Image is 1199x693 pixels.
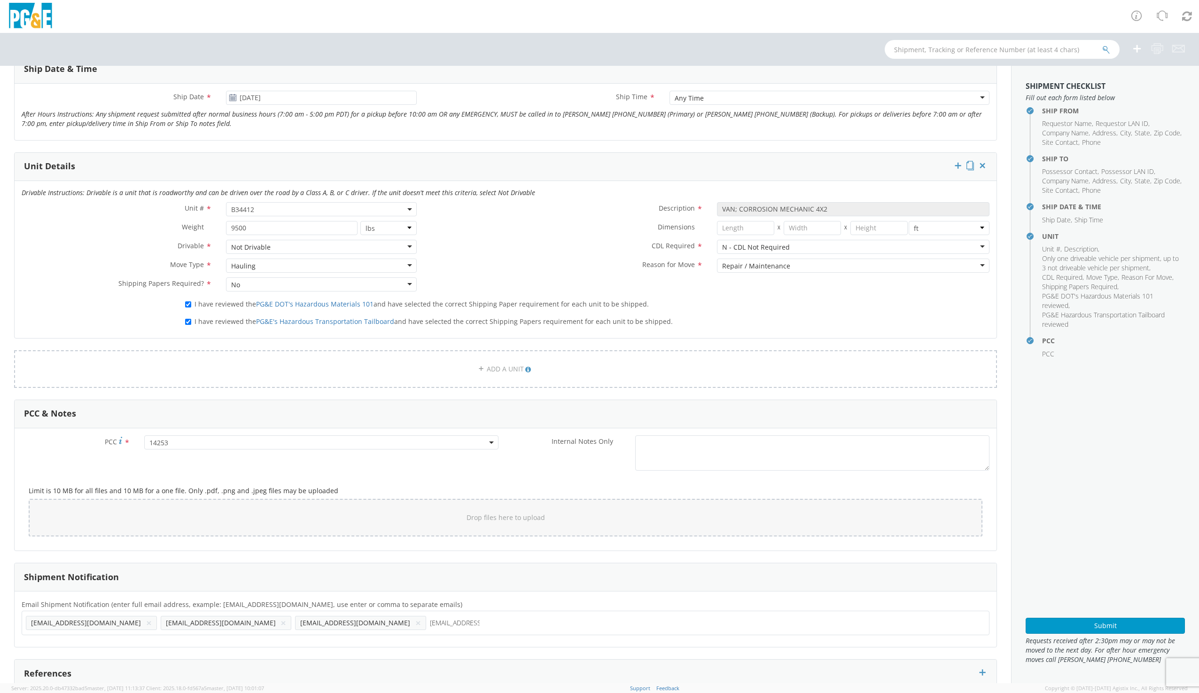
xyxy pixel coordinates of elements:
span: Phone [1082,138,1101,147]
span: Unit # [1042,244,1060,253]
span: Move Type [1086,273,1118,282]
span: Client: 2025.18.0-fd567a5 [146,685,264,692]
li: , [1042,273,1084,282]
a: PG&E DOT's Hazardous Materials 101 [256,299,374,308]
input: Width [784,221,841,235]
span: Move Type [170,260,204,269]
span: Description [659,204,695,213]
li: , [1042,186,1080,195]
div: Hauling [231,261,256,271]
li: , [1135,176,1152,186]
li: , [1135,128,1152,138]
span: PCC [105,437,117,446]
span: CDL Required [652,241,695,250]
span: Requestor LAN ID [1096,119,1148,128]
li: , [1042,244,1062,254]
li: , [1096,119,1150,128]
span: X [841,221,850,235]
span: Shipping Papers Required [1042,282,1117,291]
input: I have reviewed thePG&E DOT's Hazardous Materials 101and have selected the correct Shipping Paper... [185,301,191,307]
h3: Ship Date & Time [24,64,97,74]
span: 14253 [149,438,493,447]
li: , [1120,176,1132,186]
span: B34412 [226,202,416,216]
span: Zip Code [1154,176,1180,185]
h4: Ship To [1042,155,1185,162]
span: Possessor Contact [1042,167,1098,176]
li: , [1101,167,1155,176]
li: , [1042,176,1090,186]
span: Site Contact [1042,186,1078,195]
strong: Shipment Checklist [1026,81,1106,91]
span: Server: 2025.20.0-db47332bad5 [11,685,145,692]
li: , [1154,176,1182,186]
span: Drop files here to upload [467,513,545,522]
span: Possessor LAN ID [1101,167,1154,176]
h3: References [24,669,71,678]
div: No [231,280,240,290]
span: Weight [182,222,204,231]
i: After Hours Instructions: Any shipment request submitted after normal business hours (7:00 am - 5... [22,110,982,128]
span: Company Name [1042,128,1089,137]
li: , [1042,128,1090,138]
span: Copyright © [DATE]-[DATE] Agistix Inc., All Rights Reserved [1045,685,1188,692]
span: Address [1092,176,1116,185]
span: Ship Time [1074,215,1103,224]
img: pge-logo-06675f144f4cfa6a6814.png [7,3,54,31]
span: Phone [1082,186,1101,195]
li: , [1086,273,1119,282]
li: , [1092,176,1118,186]
span: Dimensions [658,222,695,231]
div: N - CDL Not Required [722,243,790,252]
input: Shipment, Tracking or Reference Number (at least 4 chars) [885,40,1120,59]
span: [EMAIL_ADDRESS][DOMAIN_NAME] [300,618,410,627]
span: Zip Code [1154,128,1180,137]
span: B34412 [231,205,411,214]
a: ADD A UNIT [14,350,997,388]
li: , [1121,273,1174,282]
li: , [1064,244,1099,254]
span: Site Contact [1042,138,1078,147]
span: Company Name [1042,176,1089,185]
li: , [1042,254,1183,273]
span: Requestor Name [1042,119,1092,128]
span: State [1135,128,1150,137]
input: I have reviewed thePG&E's Hazardous Transportation Tailboardand have selected the correct Shippin... [185,319,191,325]
li: , [1042,119,1093,128]
input: Height [850,221,908,235]
span: Only one driveable vehicle per shipment, up to 3 not driveable vehicle per shipment [1042,254,1179,272]
h3: Unit Details [24,162,75,171]
span: 14253 [144,435,498,449]
span: Ship Date [173,92,204,101]
span: X [774,221,784,235]
span: Reason For Move [1121,273,1172,282]
span: [EMAIL_ADDRESS][DOMAIN_NAME] [31,618,141,627]
i: Drivable Instructions: Drivable is a unit that is roadworthy and can be driven over the road by a... [22,188,535,197]
div: Any Time [675,94,704,103]
h4: Ship Date & Time [1042,203,1185,210]
h3: PCC & Notes [24,409,76,418]
h4: Unit [1042,233,1185,240]
div: Repair / Maintenance [722,261,790,271]
span: Requests received after 2:30pm may or may not be moved to the next day. For after hour emergency ... [1026,636,1185,664]
span: Fill out each form listed below [1026,93,1185,102]
li: , [1042,167,1099,176]
span: I have reviewed the and have selected the correct Shipping Paper requirement for each unit to be ... [195,299,649,308]
a: Feedback [656,685,679,692]
div: Not Drivable [231,243,271,252]
span: Shipping Papers Required? [118,279,204,288]
h5: Limit is 10 MB for all files and 10 MB for a one file. Only .pdf, .png and .jpeg files may be upl... [29,487,982,494]
li: , [1154,128,1182,138]
span: Internal Notes Only [552,437,613,446]
li: , [1042,215,1072,225]
li: , [1092,128,1118,138]
button: × [280,617,286,629]
li: , [1042,138,1080,147]
span: PCC [1042,349,1054,358]
span: Unit # [185,204,204,213]
span: master, [DATE] 11:13:37 [87,685,145,692]
span: Description [1064,244,1098,253]
h4: Ship From [1042,107,1185,114]
h3: Shipment Notification [24,573,119,582]
a: Support [630,685,650,692]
